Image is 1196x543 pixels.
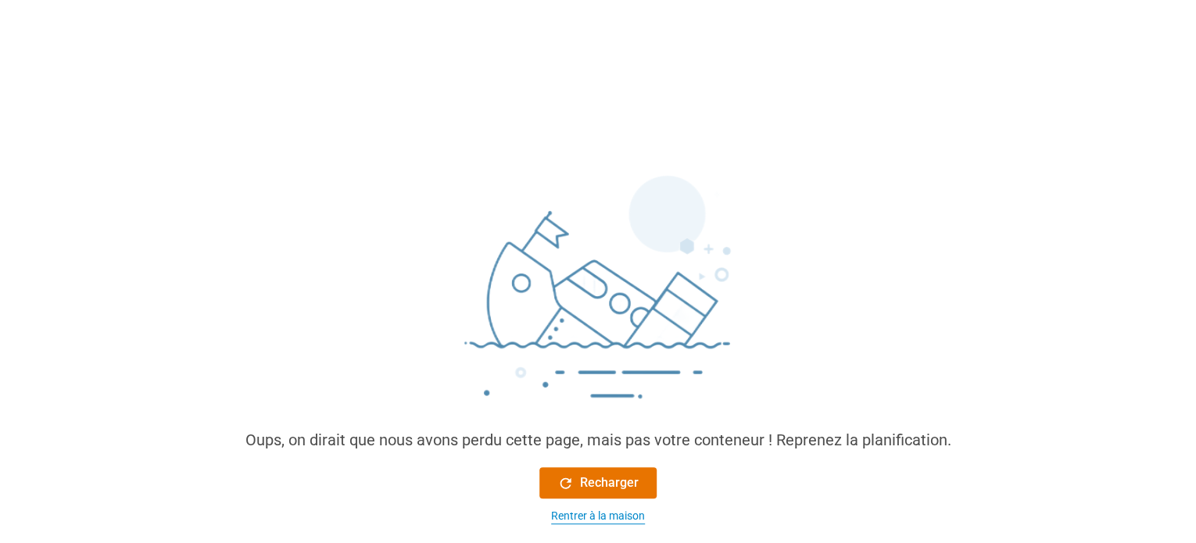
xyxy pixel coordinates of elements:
button: Rentrer à la maison [539,508,657,524]
font: Recharger [580,475,639,490]
font: Rentrer à la maison [551,509,645,522]
img: sinking_ship.png [363,169,833,428]
font: Oups, on dirait que nous avons perdu cette page, mais pas votre conteneur ! Reprenez la planifica... [245,430,951,449]
button: Recharger [539,467,657,498]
